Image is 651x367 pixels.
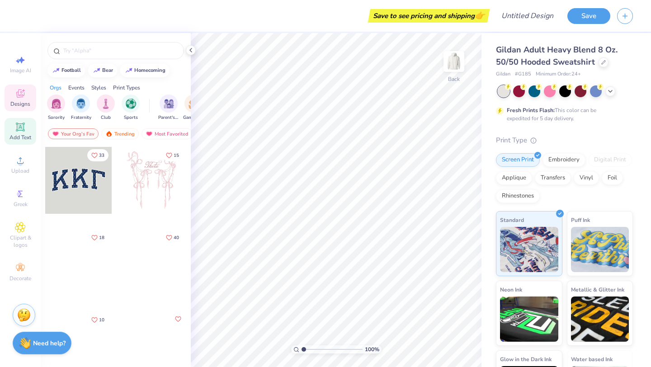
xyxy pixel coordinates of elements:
button: filter button [97,94,115,121]
button: football [47,64,85,77]
div: This color can be expedited for 5 day delivery. [507,106,618,122]
img: Game Day Image [189,99,199,109]
div: Print Types [113,84,140,92]
div: Back [448,75,460,83]
span: Decorate [9,275,31,282]
strong: Fresh Prints Flash: [507,107,555,114]
div: bear [102,68,113,73]
span: Add Text [9,134,31,141]
button: Like [173,314,184,325]
img: Back [445,52,463,71]
span: Sorority [48,114,65,121]
img: Parent's Weekend Image [164,99,174,109]
div: Print Type [496,135,633,146]
img: Club Image [101,99,111,109]
span: 15 [174,153,179,158]
button: Like [162,149,183,161]
span: Metallic & Glitter Ink [571,285,624,294]
div: Events [68,84,85,92]
div: filter for Parent's Weekend [158,94,179,121]
div: filter for Fraternity [71,94,91,121]
div: Screen Print [496,153,540,167]
img: Sorority Image [51,99,61,109]
button: Save [567,8,610,24]
img: most_fav.gif [146,131,153,137]
img: Neon Ink [500,296,558,342]
span: 33 [99,153,104,158]
span: 18 [99,235,104,240]
div: Rhinestones [496,189,540,203]
span: 10 [99,318,104,322]
button: filter button [183,94,204,121]
span: 👉 [475,10,485,21]
span: 40 [174,235,179,240]
button: Like [87,314,108,326]
span: Sports [124,114,138,121]
div: filter for Sports [122,94,140,121]
span: Gildan Adult Heavy Blend 8 Oz. 50/50 Hooded Sweatshirt [496,44,618,67]
div: Digital Print [588,153,632,167]
button: Like [87,149,108,161]
img: Standard [500,227,558,272]
input: Try "Alpha" [62,46,178,55]
div: filter for Sorority [47,94,65,121]
div: Styles [91,84,106,92]
span: Minimum Order: 24 + [536,71,581,78]
span: Water based Ink [571,354,613,364]
div: Vinyl [574,171,599,185]
div: Applique [496,171,532,185]
div: Most Favorited [142,128,193,139]
div: Orgs [50,84,61,92]
div: football [61,68,81,73]
button: Like [162,231,183,244]
span: Club [101,114,111,121]
div: filter for Game Day [183,94,204,121]
button: filter button [71,94,91,121]
img: trend_line.gif [93,68,100,73]
span: Parent's Weekend [158,114,179,121]
span: Standard [500,215,524,225]
button: filter button [158,94,179,121]
button: filter button [122,94,140,121]
img: Fraternity Image [76,99,86,109]
span: Fraternity [71,114,91,121]
button: Like [87,231,108,244]
img: Puff Ink [571,227,629,272]
img: Sports Image [126,99,136,109]
div: Save to see pricing and shipping [370,9,487,23]
span: Image AI [10,67,31,74]
span: Designs [10,100,30,108]
div: Foil [602,171,623,185]
div: Your Org's Fav [48,128,99,139]
img: trending.gif [105,131,113,137]
input: Untitled Design [494,7,561,25]
span: Glow in the Dark Ink [500,354,552,364]
div: Trending [101,128,139,139]
span: Greek [14,201,28,208]
span: # G185 [515,71,531,78]
strong: Need help? [33,339,66,348]
div: homecoming [134,68,165,73]
div: Embroidery [542,153,585,167]
span: Gildan [496,71,510,78]
span: Neon Ink [500,285,522,294]
img: Metallic & Glitter Ink [571,296,629,342]
button: bear [88,64,117,77]
span: Upload [11,167,29,174]
span: Game Day [183,114,204,121]
img: most_fav.gif [52,131,59,137]
img: trend_line.gif [125,68,132,73]
span: 100 % [365,345,379,353]
img: trend_line.gif [52,68,60,73]
button: filter button [47,94,65,121]
button: homecoming [120,64,170,77]
div: Transfers [535,171,571,185]
span: Clipart & logos [5,234,36,249]
span: Puff Ink [571,215,590,225]
div: filter for Club [97,94,115,121]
